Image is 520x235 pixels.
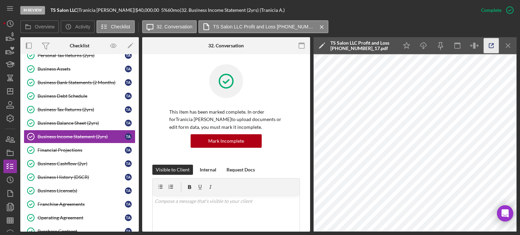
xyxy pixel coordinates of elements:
div: T A [125,201,132,208]
div: T A [125,133,132,140]
button: Visible to Client [152,165,193,175]
div: T A [125,52,132,59]
div: Visible to Client [156,165,190,175]
div: T A [125,160,132,167]
div: T A [125,66,132,72]
label: Checklist [111,24,130,29]
button: Overview [20,20,59,33]
div: Business License(s) [38,188,125,193]
button: Internal [196,165,220,175]
a: Business Cashflow (2yr)TA [24,157,135,170]
a: Franchise AgreementsTA [24,197,135,211]
button: TS Salon LLC Profit and Loss [PHONE_NUMBER]_17.pdf [198,20,328,33]
div: Business Cashflow (2yr) [38,161,125,166]
button: Mark Incomplete [191,134,262,148]
div: Mark Incomplete [208,134,244,148]
div: 5 % [161,7,168,13]
a: Business Income Statement (2yrs)TA [24,130,135,143]
div: T A [125,106,132,113]
a: Business License(s)TA [24,184,135,197]
div: | 32. Business Income Statement (2yrs) (Tranicia A.) [180,7,285,13]
label: Overview [35,24,55,29]
div: Purchase Contract [38,229,125,234]
p: This item has been marked complete. In order for Tranicia [PERSON_NAME] to upload documents or ed... [169,108,283,131]
div: Business Debt Schedule [38,93,125,99]
a: Business Debt ScheduleTA [24,89,135,103]
button: Activity [61,20,94,33]
div: T A [125,214,132,221]
div: Complete [481,3,501,17]
div: Franchise Agreements [38,202,125,207]
a: Operating AgreementTA [24,211,135,225]
a: Business Tax Returns (2yrs)TA [24,103,135,116]
div: 32. Conversation [208,43,244,48]
button: Checklist [96,20,135,33]
div: Open Intercom Messenger [497,205,513,221]
div: T A [125,228,132,235]
label: 32. Conversation [157,24,193,29]
div: Business Balance Sheet (2yrs) [38,120,125,126]
div: Tranicia [PERSON_NAME] | [79,7,135,13]
a: Business Balance Sheet (2yrs)TA [24,116,135,130]
label: TS Salon LLC Profit and Loss [PHONE_NUMBER]_17.pdf [213,24,315,29]
a: Personal Tax Returns (2yrs)TA [24,49,135,62]
a: Business AssetsTA [24,62,135,76]
div: T A [125,93,132,99]
b: TS Salon LLC [50,7,77,13]
label: Activity [75,24,90,29]
div: T A [125,147,132,154]
div: TS Salon LLC Profit and Loss [PHONE_NUMBER]_17.pdf [330,40,395,51]
div: Business Income Statement (2yrs) [38,134,125,139]
a: Business Bank Statements (2 Months)TA [24,76,135,89]
a: Financial ProjectionsTA [24,143,135,157]
div: Business Assets [38,66,125,72]
div: Business Bank Statements (2 Months) [38,80,125,85]
div: Operating Agreement [38,215,125,220]
div: T A [125,187,132,194]
button: Complete [474,3,517,17]
div: $40,000.00 [135,7,161,13]
button: 32. Conversation [142,20,197,33]
div: Personal Tax Returns (2yrs) [38,53,125,58]
div: Financial Projections [38,147,125,153]
div: Business History (DSCR) [38,174,125,180]
div: 60 mo [168,7,180,13]
div: | [50,7,79,13]
div: Business Tax Returns (2yrs) [38,107,125,112]
div: T A [125,79,132,86]
div: T A [125,120,132,126]
a: Business History (DSCR)TA [24,170,135,184]
div: Internal [200,165,216,175]
div: T A [125,174,132,181]
div: In Review [20,6,45,15]
div: Request Docs [226,165,255,175]
button: Request Docs [223,165,258,175]
div: Checklist [70,43,89,48]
